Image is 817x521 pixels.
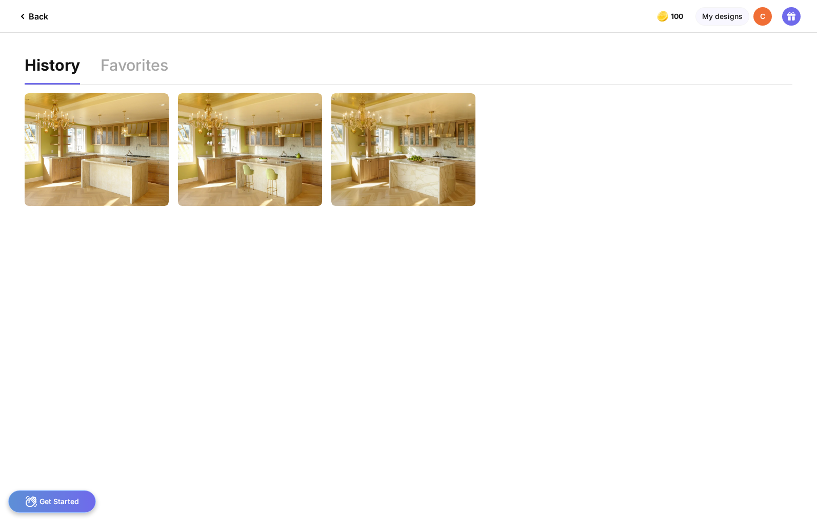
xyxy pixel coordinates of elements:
div: History [25,57,80,85]
div: My designs [695,7,749,26]
img: 8354078354168.webp [178,93,322,206]
div: C [753,7,772,26]
img: 72%20Kitchen%20Completed%202.jpg [25,93,169,206]
span: 100 [671,12,685,20]
div: Get Started [8,490,96,513]
div: Back [16,10,48,23]
div: Favorites [101,57,168,85]
img: 38592033859324.webp [331,93,475,206]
